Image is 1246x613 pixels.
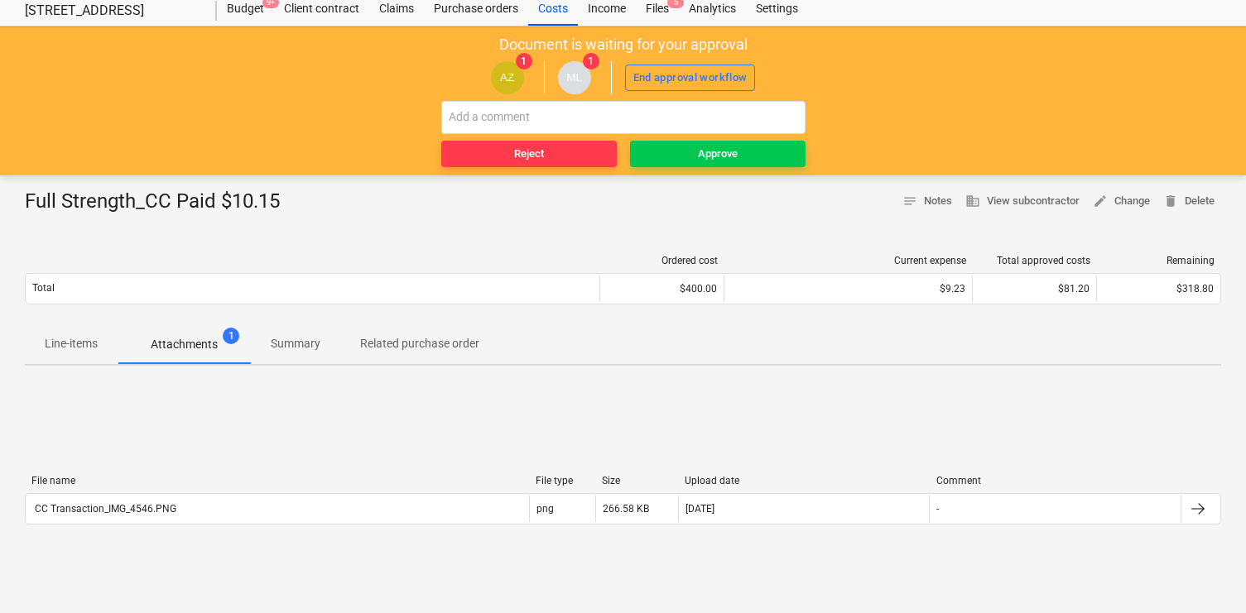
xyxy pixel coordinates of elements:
[1104,255,1215,266] div: Remaining
[441,141,617,167] button: Reject
[602,475,671,486] div: Size
[979,283,1090,295] div: $81.20
[685,475,923,486] div: Upload date
[936,475,1175,486] div: Comment
[607,283,717,295] div: $400.00
[25,2,197,20] div: [STREET_ADDRESS]
[151,336,218,353] p: Attachments
[271,335,320,352] p: Summary
[1163,194,1178,208] span: delete
[500,71,514,84] span: AZ
[491,61,524,94] div: Andrew Zheng
[536,475,589,486] div: File type
[731,283,965,295] div: $9.23
[630,141,806,167] button: Approve
[603,503,649,515] div: 266.58 KB
[902,194,917,208] span: notes
[959,189,1086,214] button: View subcontractor
[223,328,239,344] span: 1
[1163,192,1215,211] span: Delete
[625,65,756,91] button: End approval workflow
[360,335,479,352] p: Related purchase order
[965,194,980,208] span: business
[583,53,599,69] span: 1
[1104,283,1214,295] div: $318.80
[979,255,1090,266] div: Total approved costs
[936,503,939,515] div: -
[1093,192,1150,211] span: Change
[514,145,544,164] div: Reject
[607,255,718,266] div: Ordered cost
[1157,189,1221,214] button: Delete
[441,101,806,134] input: Add a comment
[32,281,55,295] p: Total
[902,192,952,211] span: Notes
[45,335,98,352] p: Line-items
[536,503,554,515] div: png
[1163,534,1246,613] iframe: Chat Widget
[558,61,591,94] div: Matt Lebon
[686,503,714,515] div: [DATE]
[731,255,966,266] div: Current expense
[1093,194,1108,208] span: edit
[1086,189,1157,214] button: Change
[31,475,522,486] div: File name
[698,145,738,164] div: Approve
[965,192,1080,211] span: View subcontractor
[566,71,582,84] span: ML
[499,35,748,55] p: Document is waiting for your approval
[633,69,748,88] div: End approval workflow
[896,189,959,214] button: Notes
[516,53,532,69] span: 1
[32,503,176,515] div: CC Transaction_IMG_4546.PNG
[25,189,293,215] div: Full Strength_CC Paid $10.15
